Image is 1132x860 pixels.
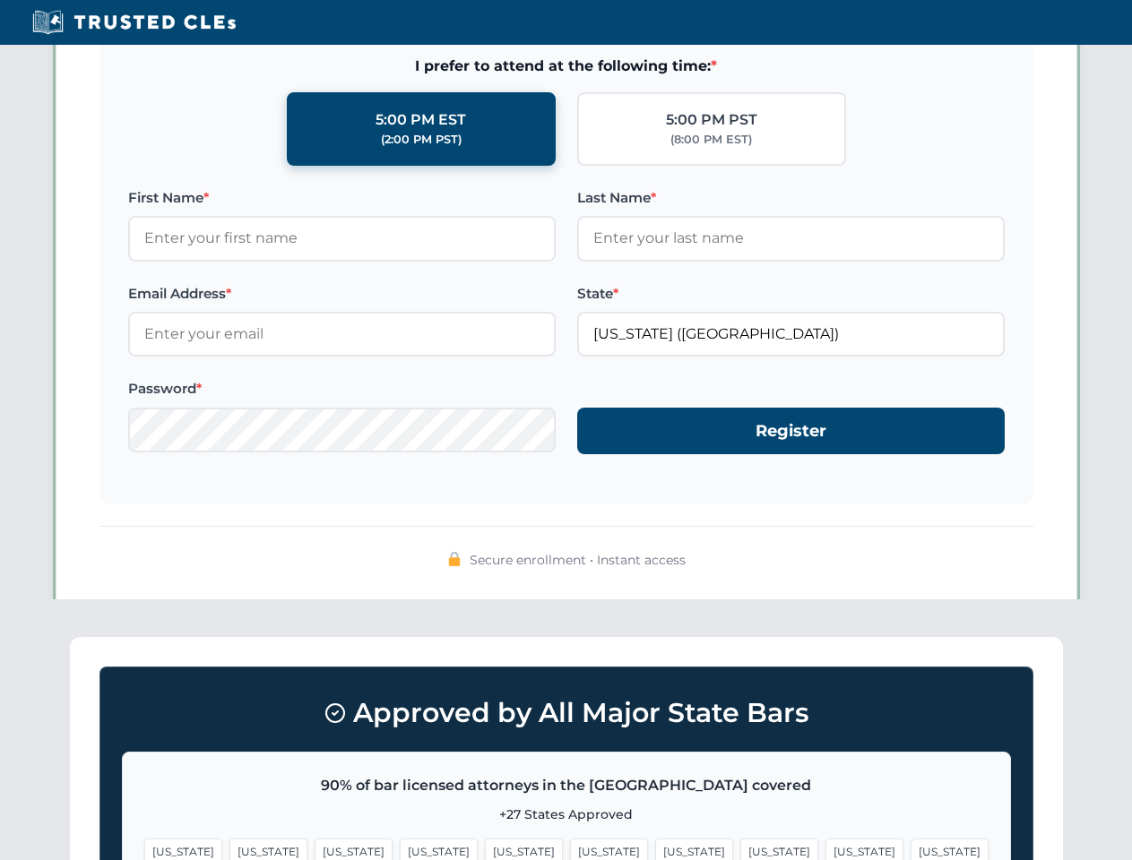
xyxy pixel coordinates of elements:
[577,187,1005,209] label: Last Name
[122,689,1011,737] h3: Approved by All Major State Bars
[128,216,556,261] input: Enter your first name
[577,408,1005,455] button: Register
[670,131,752,149] div: (8:00 PM EST)
[376,108,466,132] div: 5:00 PM EST
[381,131,462,149] div: (2:00 PM PST)
[144,774,989,797] p: 90% of bar licensed attorneys in the [GEOGRAPHIC_DATA] covered
[447,552,462,566] img: 🔒
[128,378,556,400] label: Password
[666,108,757,132] div: 5:00 PM PST
[144,804,989,824] p: +27 States Approved
[577,216,1005,261] input: Enter your last name
[577,283,1005,305] label: State
[577,312,1005,357] input: California (CA)
[128,312,556,357] input: Enter your email
[27,9,241,36] img: Trusted CLEs
[128,283,556,305] label: Email Address
[470,550,686,570] span: Secure enrollment • Instant access
[128,187,556,209] label: First Name
[128,55,1005,78] span: I prefer to attend at the following time:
